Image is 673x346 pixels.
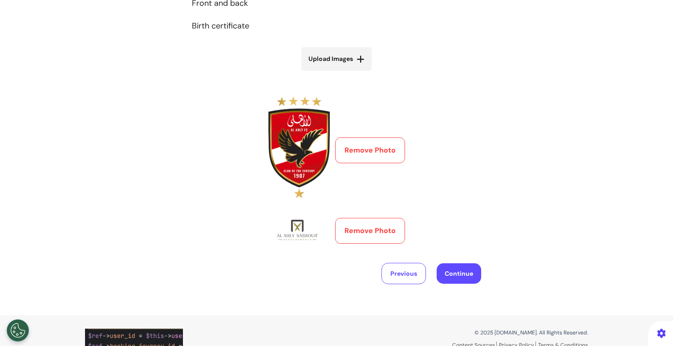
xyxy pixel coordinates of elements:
p: Birth certificate [192,20,481,32]
p: © 2025 [DOMAIN_NAME]. All Rights Reserved. [343,329,588,337]
img: Preview 2 [268,213,330,243]
button: Remove Photo [335,218,405,244]
button: Remove Photo [335,137,405,163]
span: Upload Images [308,54,353,64]
button: Open Preferences [7,319,29,342]
img: Preview 1 [268,97,330,198]
button: Continue [437,263,481,284]
button: Previous [381,263,426,284]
